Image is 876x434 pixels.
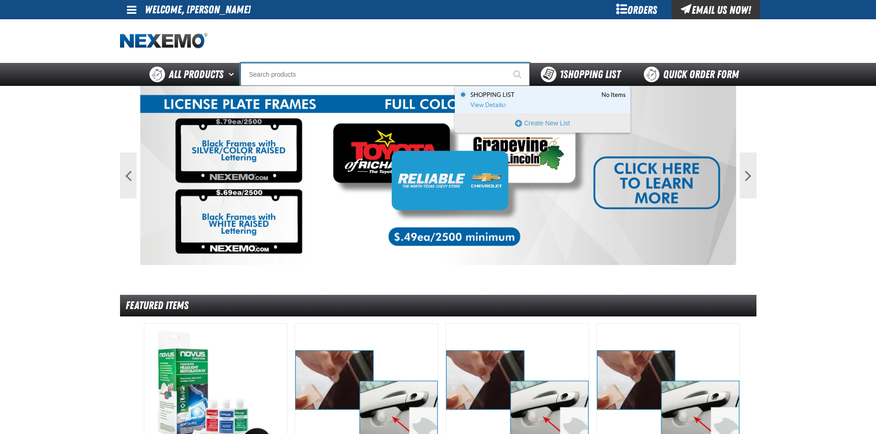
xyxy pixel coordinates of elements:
[120,152,137,198] button: Previous
[169,66,223,83] span: All Products
[225,63,240,86] button: Open All Products pages
[470,101,508,108] span: View Details
[240,63,530,86] input: Search
[470,91,515,99] span: Shopping List
[455,114,630,132] button: Create New List. Opens a popup
[440,257,445,261] button: 2 of 2
[140,86,736,265] img: LP Frames-Inserts
[601,91,626,99] span: No Items
[740,152,756,198] button: Next
[455,86,630,133] div: You have 1 Shopping List. Open to view details
[120,295,756,316] div: Featured Items
[560,68,563,81] strong: 1
[120,33,207,49] img: Nexemo logo
[530,63,631,86] button: You have 1 Shopping List. Open to view details
[432,257,436,261] button: 1 of 2
[507,63,530,86] button: Start Searching
[469,91,626,109] a: Shopping List is empty. View Details
[631,63,756,86] a: Quick Order Form
[560,68,620,81] span: Shopping List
